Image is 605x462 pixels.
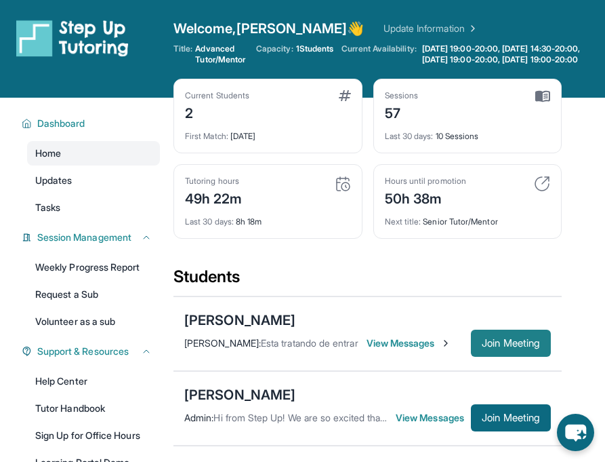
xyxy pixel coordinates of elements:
[185,101,249,123] div: 2
[185,187,243,208] div: 49h 22m
[385,101,419,123] div: 57
[385,131,434,141] span: Last 30 days :
[471,330,551,357] button: Join Meeting
[396,411,471,425] span: View Messages
[465,22,478,35] img: Chevron Right
[185,90,249,101] div: Current Students
[195,43,248,65] span: Advanced Tutor/Mentor
[256,43,293,54] span: Capacity:
[27,141,160,166] a: Home
[16,19,129,57] img: logo
[184,412,213,423] span: Admin :
[534,176,550,192] img: card
[27,309,160,334] a: Volunteer as a sub
[385,208,551,227] div: Senior Tutor/Mentor
[173,266,562,296] div: Students
[385,187,466,208] div: 50h 38m
[184,385,295,404] div: [PERSON_NAME]
[173,43,192,65] span: Title:
[557,414,594,451] button: chat-button
[470,412,480,423] img: Chevron-Right
[296,43,334,54] span: 1 Students
[482,414,540,422] span: Join Meeting
[27,195,160,220] a: Tasks
[261,337,358,349] span: Esta tratando de entrar
[35,147,61,160] span: Home
[385,90,419,101] div: Sessions
[341,43,416,65] span: Current Availability:
[335,176,351,192] img: card
[339,90,351,101] img: card
[185,131,228,141] span: First Match :
[385,123,551,142] div: 10 Sessions
[27,168,160,193] a: Updates
[35,174,72,187] span: Updates
[27,396,160,421] a: Tutor Handbook
[185,123,351,142] div: [DATE]
[185,176,243,187] div: Tutoring hours
[37,117,85,130] span: Dashboard
[37,345,129,358] span: Support & Resources
[184,337,261,349] span: [PERSON_NAME] :
[367,336,451,350] span: View Messages
[37,231,131,244] span: Session Management
[184,311,295,330] div: [PERSON_NAME]
[440,338,451,349] img: Chevron-Right
[185,208,351,227] div: 8h 18m
[27,255,160,280] a: Weekly Progress Report
[419,43,605,65] a: [DATE] 19:00-20:00, [DATE] 14:30-20:00, [DATE] 19:00-20:00, [DATE] 19:00-20:00
[383,22,478,35] a: Update Information
[185,216,234,227] span: Last 30 days :
[422,43,602,65] span: [DATE] 19:00-20:00, [DATE] 14:30-20:00, [DATE] 19:00-20:00, [DATE] 19:00-20:00
[32,231,152,244] button: Session Management
[27,282,160,307] a: Request a Sub
[32,117,152,130] button: Dashboard
[482,339,540,347] span: Join Meeting
[35,201,60,214] span: Tasks
[535,90,550,102] img: card
[385,176,466,187] div: Hours until promotion
[27,423,160,448] a: Sign Up for Office Hours
[32,345,152,358] button: Support & Resources
[173,19,364,38] span: Welcome, [PERSON_NAME] 👋
[27,369,160,393] a: Help Center
[385,216,421,227] span: Next title :
[471,404,551,431] button: Join Meeting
